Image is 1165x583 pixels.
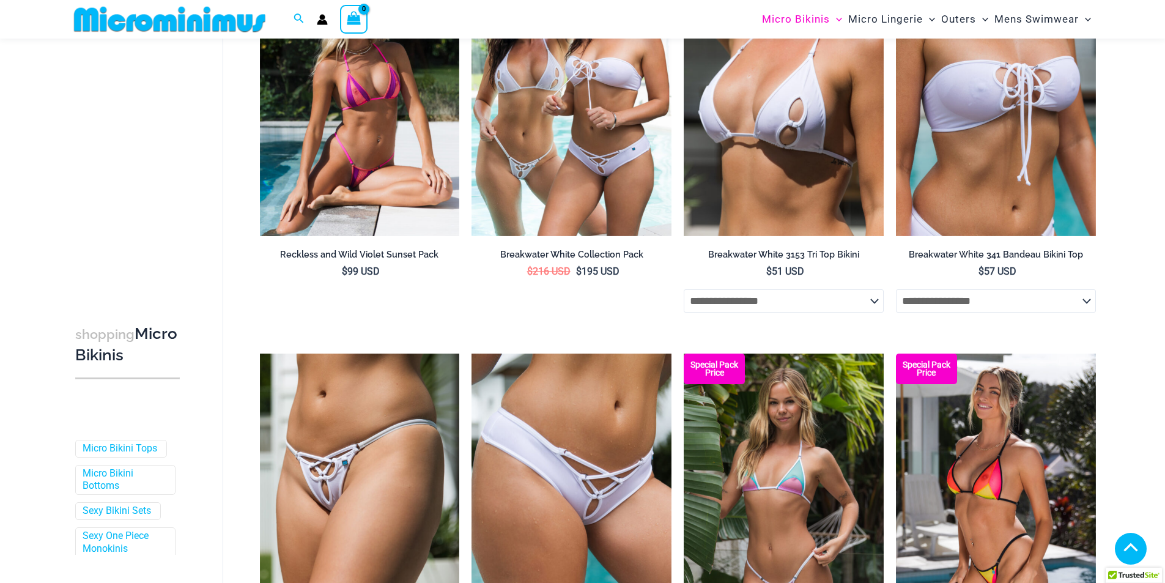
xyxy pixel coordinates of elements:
b: Special Pack Price [684,361,745,377]
span: Micro Lingerie [848,4,923,35]
h2: Breakwater White 341 Bandeau Bikini Top [896,249,1096,261]
h2: Reckless and Wild Violet Sunset Pack [260,249,460,261]
a: Micro Bikini Tops [83,442,157,455]
span: $ [342,266,347,277]
a: Micro BikinisMenu ToggleMenu Toggle [759,4,845,35]
span: Micro Bikinis [762,4,830,35]
span: $ [576,266,582,277]
bdi: 216 USD [527,266,571,277]
a: Sexy Bikini Sets [83,505,151,518]
a: Breakwater White Collection Pack [472,249,671,265]
span: $ [527,266,533,277]
nav: Site Navigation [757,2,1097,37]
img: MM SHOP LOGO FLAT [69,6,270,33]
h2: Breakwater White 3153 Tri Top Bikini [684,249,884,261]
span: Menu Toggle [1079,4,1091,35]
a: Sexy One Piece Monokinis [83,530,166,555]
a: Reckless and Wild Violet Sunset Pack [260,249,460,265]
a: Breakwater White 341 Bandeau Bikini Top [896,249,1096,265]
span: shopping [75,327,135,342]
b: Special Pack Price [896,361,957,377]
bdi: 195 USD [576,266,619,277]
bdi: 99 USD [342,266,380,277]
a: Breakwater White 3153 Tri Top Bikini [684,249,884,265]
a: Mens SwimwearMenu ToggleMenu Toggle [991,4,1094,35]
a: View Shopping Cart, empty [340,5,368,33]
bdi: 51 USD [766,266,804,277]
span: Menu Toggle [976,4,988,35]
bdi: 57 USD [978,266,1016,277]
a: Micro LingerieMenu ToggleMenu Toggle [845,4,938,35]
h3: Micro Bikinis [75,324,180,366]
h2: Breakwater White Collection Pack [472,249,671,261]
span: Outers [941,4,976,35]
span: $ [978,266,984,277]
iframe: TrustedSite Certified [75,41,185,286]
a: Search icon link [294,12,305,27]
span: $ [766,266,772,277]
a: Account icon link [317,14,328,25]
span: Menu Toggle [830,4,842,35]
a: Micro Bikini Bottoms [83,467,166,493]
a: OutersMenu ToggleMenu Toggle [938,4,991,35]
span: Mens Swimwear [994,4,1079,35]
span: Menu Toggle [923,4,935,35]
